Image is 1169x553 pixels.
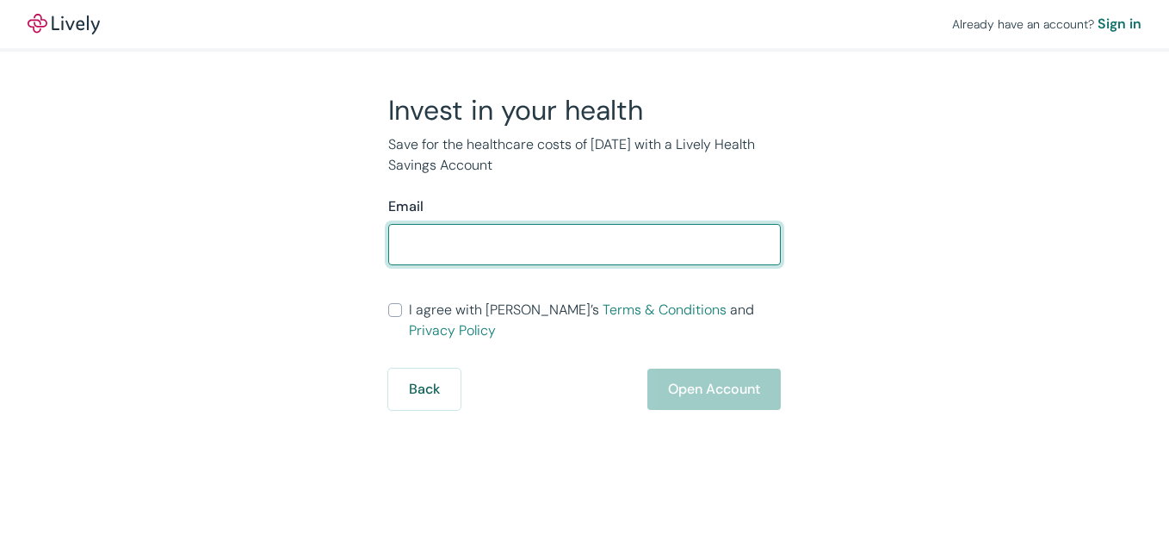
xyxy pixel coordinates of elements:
a: Sign in [1098,14,1141,34]
a: Terms & Conditions [603,301,727,319]
label: Email [388,196,424,217]
button: Back [388,369,461,410]
h2: Invest in your health [388,93,781,127]
p: Save for the healthcare costs of [DATE] with a Lively Health Savings Account [388,134,781,176]
div: Already have an account? [952,14,1141,34]
a: LivelyLively [28,14,100,34]
img: Lively [28,14,100,34]
a: Privacy Policy [409,321,496,339]
span: I agree with [PERSON_NAME]’s and [409,300,781,341]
